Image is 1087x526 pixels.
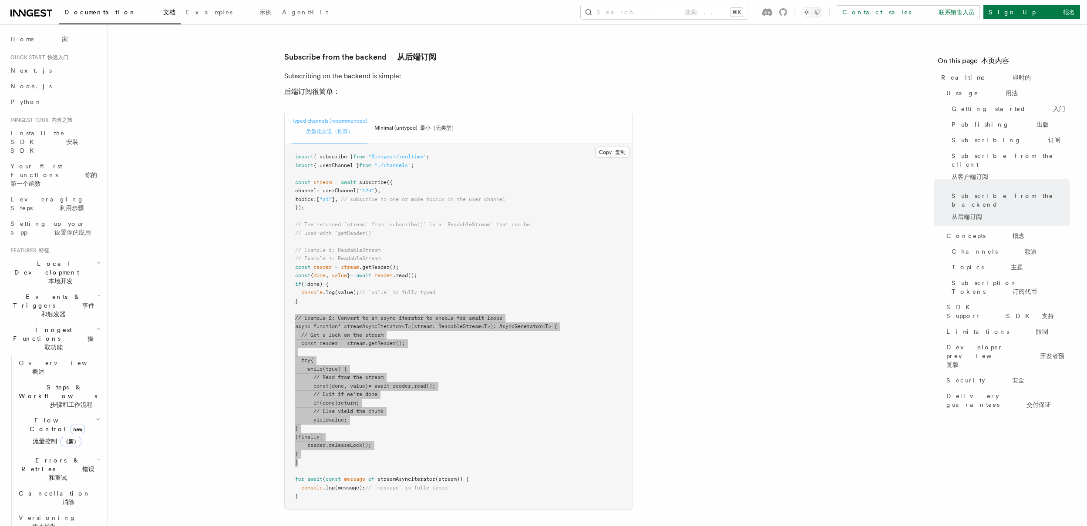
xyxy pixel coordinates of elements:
a: Getting started 入门 [948,101,1070,117]
span: .getReader [365,340,396,346]
span: done) { [307,281,329,287]
span: console [301,485,323,491]
span: if [295,281,301,287]
button: Flow Controlnew流量控制（新） [15,412,102,452]
h4: On this page [938,56,1070,70]
span: // Get a lock on the stream [301,332,384,338]
span: function* [313,323,341,329]
span: async [295,323,310,329]
span: } [295,459,298,465]
span: Inngest Functions [7,325,96,352]
font: 入门 [1053,105,1065,112]
span: AgentKit [282,9,328,16]
font: 利用步骤 [60,204,84,211]
span: .log [323,289,335,295]
span: value [332,272,347,278]
font: 限制 [1036,328,1048,335]
span: Security [946,376,1024,385]
button: Cancellation 消除 [15,486,102,510]
font: 订阅代币 [1013,288,1037,295]
span: } [295,298,298,304]
font: 类型化渠道（推荐） [306,128,353,134]
span: reader [307,442,326,448]
span: finally [298,434,320,440]
a: AgentKit [277,3,333,23]
span: AsyncGenerator [499,323,542,329]
span: Home [10,35,68,44]
span: ) { [338,366,347,372]
span: message [344,476,365,482]
span: }); [295,204,304,211]
span: (); [390,264,399,270]
span: try [301,357,310,363]
span: Python [10,98,42,105]
span: (stream)) { [435,476,469,482]
span: // Exit if we're done [313,391,377,397]
button: Toggle dark mode [801,7,822,17]
a: Documentation 文档 [59,3,181,24]
span: = [335,179,338,185]
span: import [295,162,313,168]
span: stream [341,264,359,270]
span: Limitations [946,327,1048,336]
span: < [481,323,484,329]
span: "./channels" [374,162,411,168]
span: } [347,272,350,278]
span: （新） [61,437,81,446]
font: 订阅 [1048,137,1060,144]
span: ( [323,476,326,482]
a: Subscribe from the client从客户端订阅 [948,148,1070,188]
span: { [310,272,313,278]
span: value; [329,417,347,423]
span: true [326,366,338,372]
span: = [350,272,353,278]
a: Next.js [7,63,102,78]
span: topics [295,196,313,202]
font: 流量控制 [33,438,81,445]
span: : [493,323,496,329]
font: 步骤和工作流程 [50,401,93,408]
span: (message); [335,485,365,491]
p: Subscribing on the backend is simple: [284,70,633,101]
span: Local Development [7,259,97,285]
span: ; [426,154,429,160]
span: Subscribe from the backend [952,191,1070,224]
span: "ai" [320,196,332,202]
font: 特征 [39,248,49,254]
span: done [332,383,344,389]
span: Quick start [7,54,68,61]
span: reader [374,272,393,278]
span: < [402,323,405,329]
a: Install the SDK 安装 SDK [7,125,102,158]
span: , [335,196,338,202]
span: T [405,323,408,329]
span: reader [320,340,338,346]
span: await [374,383,390,389]
button: Inngest Functions 摄取功能 [7,322,102,355]
font: SDK 支持 [1006,312,1054,319]
span: channel [295,188,316,194]
a: Subscribe from the backend 从后端订阅 [284,51,436,63]
font: 设置你的应用 [54,229,91,236]
span: (value); [335,289,359,295]
a: Concepts 概念 [943,228,1070,244]
span: // used with `getReader()` [295,230,374,236]
span: const [313,383,329,389]
span: = [341,340,344,346]
a: Subscribe from the backend从后端订阅 [948,188,1070,228]
font: 示例 [259,9,272,16]
font: 报名 [1063,9,1075,16]
font: 概述 [32,368,44,375]
span: Developer preview [946,343,1070,369]
span: Leveraging Steps [10,196,84,211]
span: { [320,434,323,440]
a: Topics 主题 [948,259,1070,275]
span: of [368,476,374,482]
a: Setting up your app 设置你的应用 [7,216,102,240]
a: Realtime 即时的 [938,70,1070,85]
span: ; [411,162,414,168]
a: Leveraging Steps 利用步骤 [7,191,102,216]
kbd: ⌘K [730,8,743,17]
a: Limitations 限制 [943,324,1070,339]
span: : [432,323,435,329]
